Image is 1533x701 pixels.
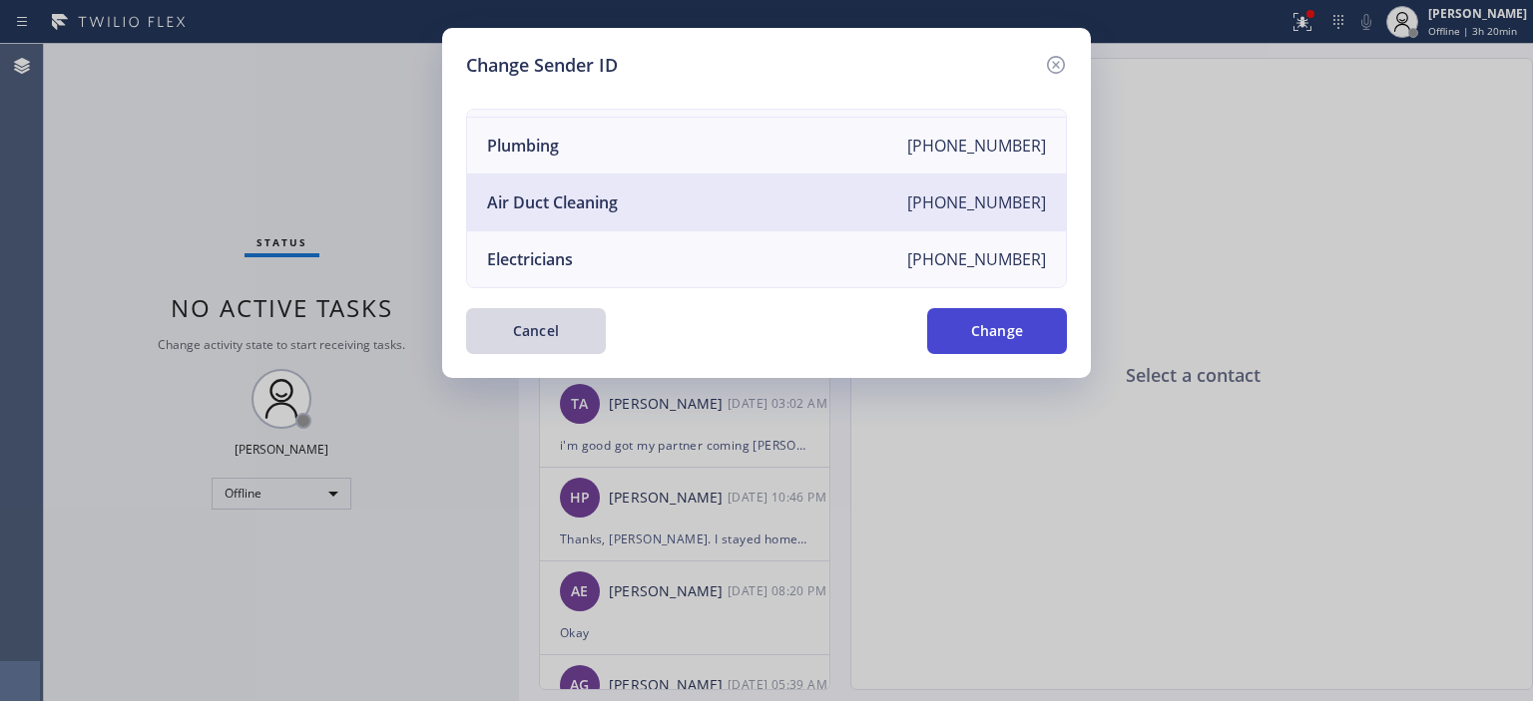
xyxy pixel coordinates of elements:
[487,191,618,213] div: Air Duct Cleaning
[466,52,618,79] h5: Change Sender ID
[907,248,1046,270] div: [PHONE_NUMBER]
[487,248,573,270] div: Electricians
[907,135,1046,157] div: [PHONE_NUMBER]
[907,191,1046,213] div: [PHONE_NUMBER]
[487,135,559,157] div: Plumbing
[466,308,606,354] button: Cancel
[927,308,1067,354] button: Change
